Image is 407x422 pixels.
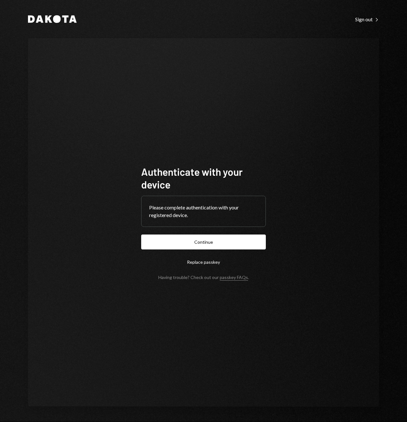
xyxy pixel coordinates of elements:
button: Replace passkey [141,255,266,269]
a: Sign out [355,16,379,23]
h1: Authenticate with your device [141,165,266,191]
div: Having trouble? Check out our . [158,275,249,280]
div: Please complete authentication with your registered device. [149,204,258,219]
a: passkey FAQs [220,275,248,281]
button: Continue [141,235,266,249]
